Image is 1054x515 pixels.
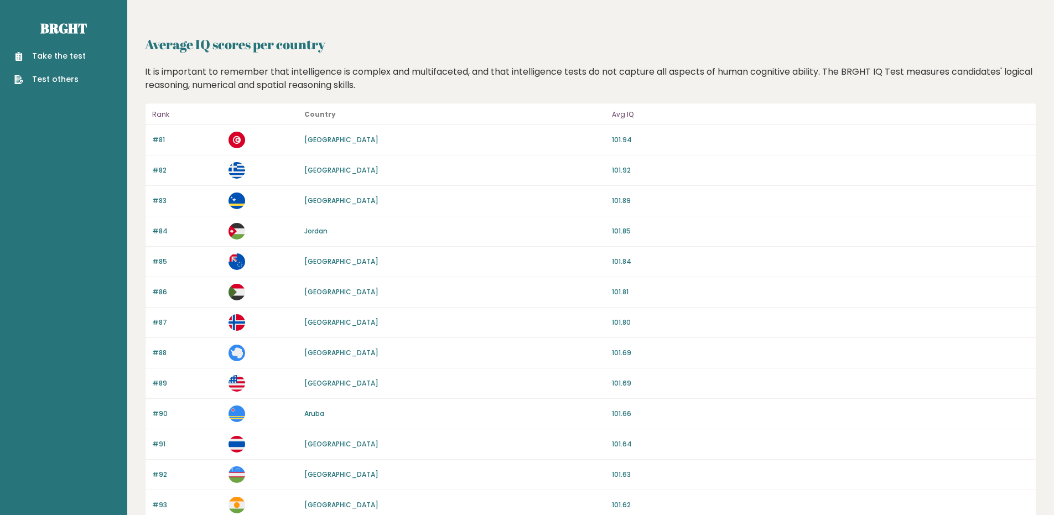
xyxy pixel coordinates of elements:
p: #87 [152,318,222,327]
p: 101.92 [612,165,1029,175]
p: #89 [152,378,222,388]
a: Brght [40,19,87,37]
a: [GEOGRAPHIC_DATA] [304,348,378,357]
p: Avg IQ [612,108,1029,121]
a: [GEOGRAPHIC_DATA] [304,470,378,479]
p: 101.85 [612,226,1029,236]
a: Jordan [304,226,328,236]
b: Country [304,110,336,119]
img: uz.svg [229,466,245,483]
a: [GEOGRAPHIC_DATA] [304,378,378,388]
a: Test others [14,74,86,85]
div: It is important to remember that intelligence is complex and multifaceted, and that intelligence ... [141,65,1041,92]
p: 101.64 [612,439,1029,449]
p: 101.69 [612,378,1029,388]
img: cw.svg [229,193,245,209]
p: 101.62 [612,500,1029,510]
a: [GEOGRAPHIC_DATA] [304,257,378,266]
p: 101.66 [612,409,1029,419]
p: #83 [152,196,222,206]
a: [GEOGRAPHIC_DATA] [304,165,378,175]
p: #90 [152,409,222,419]
a: Take the test [14,50,86,62]
a: [GEOGRAPHIC_DATA] [304,439,378,449]
a: [GEOGRAPHIC_DATA] [304,135,378,144]
img: tn.svg [229,132,245,148]
p: #86 [152,287,222,297]
a: [GEOGRAPHIC_DATA] [304,318,378,327]
p: Rank [152,108,222,121]
img: ne.svg [229,497,245,513]
img: th.svg [229,436,245,452]
p: #84 [152,226,222,236]
p: #82 [152,165,222,175]
p: 101.63 [612,470,1029,480]
p: 101.89 [612,196,1029,206]
p: 101.69 [612,348,1029,358]
p: 101.94 [612,135,1029,145]
p: #91 [152,439,222,449]
p: 101.80 [612,318,1029,327]
p: 101.84 [612,257,1029,267]
img: bv.svg [229,314,245,331]
img: us.svg [229,375,245,392]
img: sd.svg [229,284,245,300]
img: aq.svg [229,345,245,361]
a: Aruba [304,409,324,418]
p: #88 [152,348,222,358]
img: jo.svg [229,223,245,240]
a: [GEOGRAPHIC_DATA] [304,500,378,509]
p: #92 [152,470,222,480]
a: [GEOGRAPHIC_DATA] [304,287,378,296]
a: [GEOGRAPHIC_DATA] [304,196,378,205]
img: gr.svg [229,162,245,179]
p: #85 [152,257,222,267]
p: 101.81 [612,287,1029,297]
p: #81 [152,135,222,145]
img: aw.svg [229,405,245,422]
img: ck.svg [229,253,245,270]
p: #93 [152,500,222,510]
h2: Average IQ scores per country [145,34,1036,54]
